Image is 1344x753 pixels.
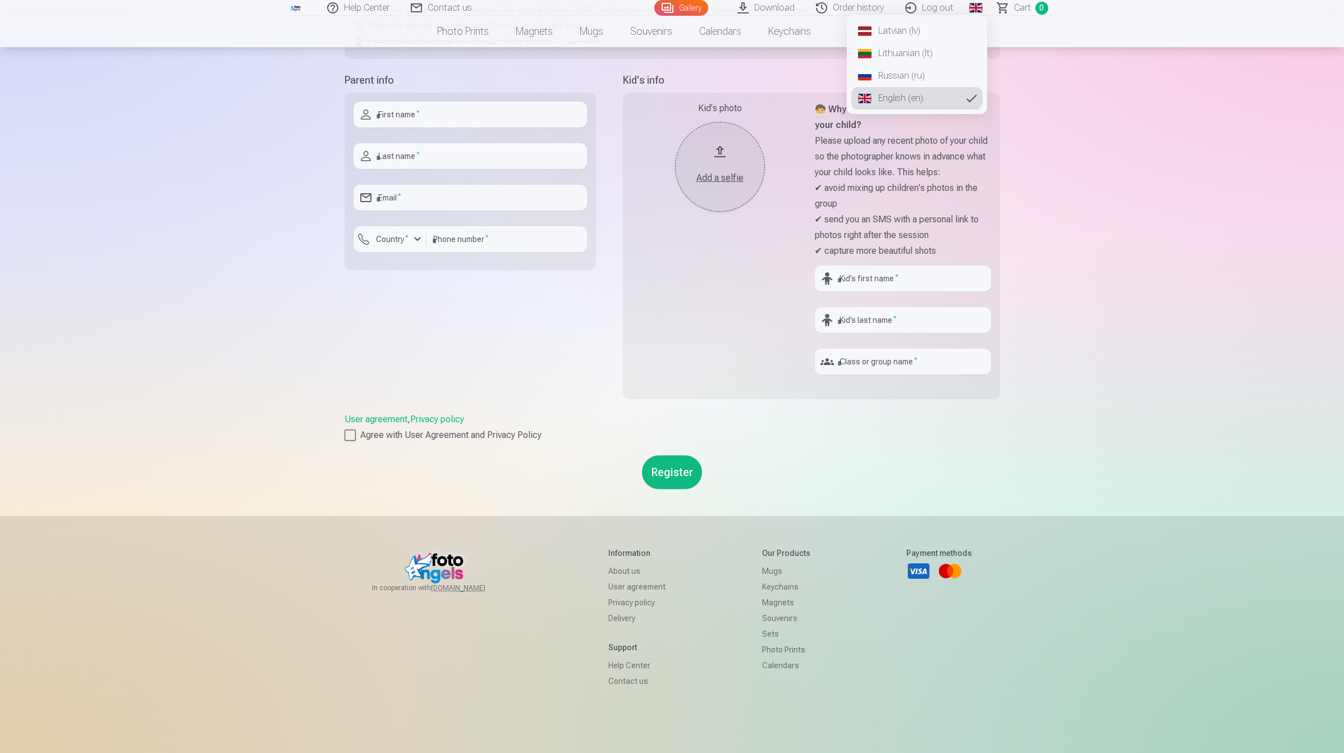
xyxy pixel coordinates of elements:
[906,559,931,583] a: Visa
[632,102,808,115] div: Kid's photo
[410,414,464,425] a: Privacy policy
[815,104,978,130] strong: 🧒 Why do we need a photo (selfie) of your child?
[686,16,755,47] a: Calendars
[851,65,983,87] a: Russian (ru)
[851,42,983,65] a: Lithuanian (lt)
[345,428,1000,442] label: Agree with User Agreement and Privacy Policy
[1035,2,1048,15] span: 0
[762,595,810,610] a: Magnets
[762,610,810,626] a: Souvenirs
[608,642,666,653] h5: Support
[431,583,512,592] a: [DOMAIN_NAME]
[424,16,502,47] a: Photo prints
[762,626,810,642] a: Sets
[815,212,991,243] p: ✔ send you an SMS with a personal link to photos right after the session
[354,226,426,252] button: Country*
[906,547,972,559] h5: Payment methods
[847,15,987,114] nav: Global
[345,414,407,425] a: User agreement
[762,547,810,559] h5: Our products
[815,180,991,212] p: ✔ avoid mixing up children's photos in the group
[608,547,666,559] h5: Information
[566,16,617,47] a: Mugs
[345,413,1000,442] div: ,
[290,4,302,11] img: /fa1
[851,20,983,42] a: Latvian (lv)
[851,87,983,109] a: English (en)
[372,583,512,592] span: In cooperation with
[762,579,810,595] a: Keychains
[762,642,810,658] a: Photo prints
[762,658,810,673] a: Calendars
[1014,1,1031,15] span: Сart
[608,673,666,689] a: Contact us
[608,610,666,626] a: Delivery
[608,658,666,673] a: Help Center
[642,455,702,489] button: Register
[762,563,810,579] a: Mugs
[815,133,991,180] p: Please upload any recent photo of your child so the photographer knows in advance what your child...
[608,563,666,579] a: About us
[675,122,765,212] button: Add a selfie
[938,559,962,583] a: Mastercard
[824,16,920,47] a: All products
[686,171,754,185] div: Add a selfie
[755,16,824,47] a: Keychains
[345,72,596,88] h5: Parent info
[815,243,991,259] p: ✔ capture more beautiful shots
[608,579,666,595] a: User agreement
[502,16,566,47] a: Magnets
[608,595,666,610] a: Privacy policy
[623,72,1000,88] h5: Kid's info
[617,16,686,47] a: Souvenirs
[371,234,413,245] label: Country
